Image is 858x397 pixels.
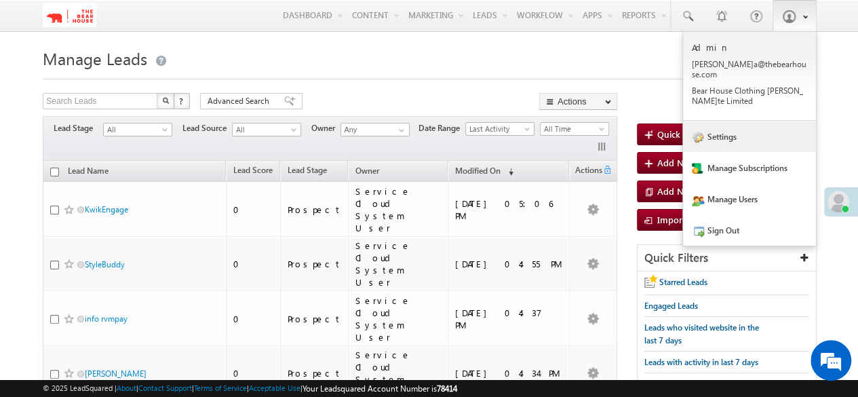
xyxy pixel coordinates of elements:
a: Lead Score [227,163,279,181]
div: Prospect [288,258,342,270]
div: 0 [233,204,274,216]
input: Type to Search [340,123,410,136]
a: KwikEngage [85,204,128,214]
a: Settings [683,121,816,152]
a: Acceptable Use [249,383,300,392]
span: Last Activity [466,123,530,135]
span: New Leads in last 7 days [644,379,731,389]
span: Leads with activity in last 7 days [644,357,758,367]
div: Service Cloud System User [355,240,442,288]
span: Owner [311,122,340,134]
div: Prospect [288,367,342,379]
a: StyleBuddy [85,259,125,269]
span: Starred Leads [659,277,707,287]
span: Modified On [455,166,501,176]
img: Search [162,97,169,104]
p: [PERSON_NAME] a@the bearh ouse. com [692,59,807,79]
span: Add New Lead [657,157,717,168]
a: Admin [PERSON_NAME]a@thebearhouse.com Bear House Clothing [PERSON_NAME]te Limited [683,32,816,121]
button: ? [174,93,190,109]
a: All Time [540,122,609,136]
div: Prospect [288,204,342,216]
p: Admin [692,41,807,53]
span: Quick Add Lead [657,128,722,140]
a: About [117,383,136,392]
div: [DATE] 05:06 PM [455,197,563,222]
div: Service Cloud System User [355,185,442,234]
span: ? [179,95,185,107]
img: Custom Logo [43,3,96,27]
div: [DATE] 04:37 PM [455,307,563,331]
span: (sorted descending) [503,166,513,177]
a: Contact Support [138,383,192,392]
a: Show All Items [391,124,408,137]
span: Lead Score [233,165,273,175]
span: Manage Leads [43,48,147,69]
a: [PERSON_NAME] [85,368,147,379]
div: [DATE] 04:55 PM [455,258,563,270]
span: Actions [570,163,602,181]
span: Lead Stage [288,165,327,175]
span: Advanced Search [208,95,273,107]
p: Bear House Cloth ing [PERSON_NAME] te Limit ed [692,86,807,106]
div: 0 [233,258,274,270]
a: Lead Name [61,164,115,181]
a: Manage Subscriptions [683,152,816,183]
span: Date Range [418,122,465,134]
span: All Time [541,123,605,135]
span: Engaged Leads [644,301,698,311]
a: info rvmpay [85,314,128,324]
div: 0 [233,313,274,325]
span: All [233,124,297,136]
a: Modified On (sorted descending) [448,163,520,181]
div: Prospect [288,313,342,325]
span: Import Lead [657,214,707,225]
div: Service Cloud System User [355,295,442,343]
div: Quick Filters [638,245,816,271]
span: 78414 [437,383,457,394]
span: Lead Source [182,122,232,134]
span: © 2025 LeadSquared | | | | | [43,382,457,395]
span: Add New Lead [657,185,717,197]
span: Leads who visited website in the last 7 days [644,322,759,345]
a: Sign Out [683,214,816,246]
a: All [103,123,172,136]
button: Actions [539,93,617,110]
a: Last Activity [465,122,534,136]
a: Lead Stage [281,163,334,181]
div: [DATE] 04:34 PM [455,367,563,379]
span: Lead Stage [54,122,103,134]
span: Your Leadsquared Account Number is [303,383,457,394]
a: All [232,123,301,136]
span: Owner [355,166,379,176]
div: 0 [233,367,274,379]
input: Check all records [50,168,59,176]
a: Terms of Service [194,383,247,392]
span: All [104,124,168,136]
a: Manage Users [683,183,816,214]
